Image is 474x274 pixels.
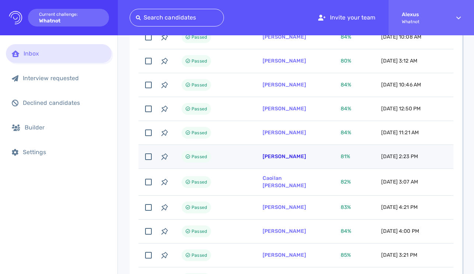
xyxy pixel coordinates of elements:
[263,129,306,136] a: [PERSON_NAME]
[263,34,306,40] a: [PERSON_NAME]
[24,50,106,57] div: Inbox
[23,75,106,82] div: Interview requested
[341,106,351,112] span: 84 %
[381,82,421,88] span: [DATE] 10:46 AM
[192,57,207,65] span: Passed
[341,129,351,136] span: 84 %
[341,179,351,185] span: 82 %
[23,149,106,156] div: Settings
[263,82,306,88] a: [PERSON_NAME]
[263,204,306,210] a: [PERSON_NAME]
[192,33,207,42] span: Passed
[402,19,443,24] span: Whatnot
[192,128,207,137] span: Passed
[381,204,418,210] span: [DATE] 4:21 PM
[341,228,351,234] span: 84 %
[381,179,418,185] span: [DATE] 3:07 AM
[381,228,419,234] span: [DATE] 4:00 PM
[381,34,421,40] span: [DATE] 10:08 AM
[341,204,351,210] span: 83 %
[192,152,207,161] span: Passed
[341,82,351,88] span: 84 %
[402,11,443,18] strong: Alexus
[381,129,419,136] span: [DATE] 11:21 AM
[341,58,351,64] span: 80 %
[381,106,421,112] span: [DATE] 12:50 PM
[263,58,306,64] a: [PERSON_NAME]
[263,228,306,234] a: [PERSON_NAME]
[192,81,207,89] span: Passed
[381,58,417,64] span: [DATE] 3:12 AM
[192,104,207,113] span: Passed
[263,153,306,160] a: [PERSON_NAME]
[192,203,207,212] span: Passed
[192,178,207,186] span: Passed
[23,99,106,106] div: Declined candidates
[381,153,418,160] span: [DATE] 2:23 PM
[381,252,417,258] span: [DATE] 3:21 PM
[25,124,106,131] div: Builder
[341,252,351,258] span: 85 %
[192,227,207,236] span: Passed
[192,251,207,260] span: Passed
[263,252,306,258] a: [PERSON_NAME]
[341,34,351,40] span: 84 %
[263,106,306,112] a: [PERSON_NAME]
[341,153,350,160] span: 81 %
[263,175,306,189] a: Caoilan [PERSON_NAME]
